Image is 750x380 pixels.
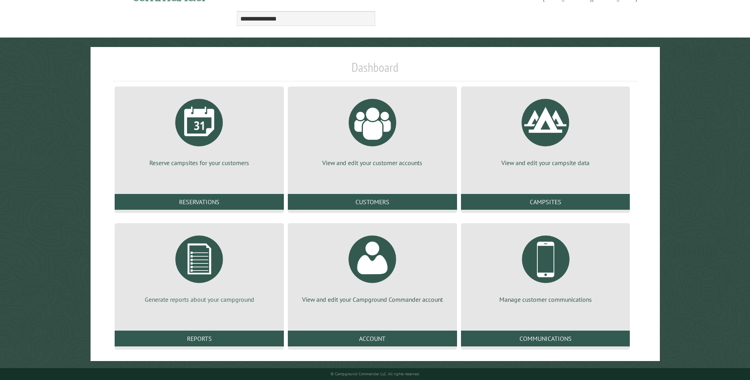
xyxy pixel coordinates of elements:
p: View and edit your campsite data [470,158,621,167]
p: Generate reports about your campground [124,295,274,304]
a: View and edit your campsite data [470,93,621,167]
a: View and edit your customer accounts [297,93,448,167]
a: Reserve campsites for your customers [124,93,274,167]
a: Reports [115,331,284,346]
a: Reservations [115,194,284,210]
a: View and edit your Campground Commander account [297,230,448,304]
h1: Dashboard [113,60,637,81]
a: Account [288,331,457,346]
a: Generate reports about your campground [124,230,274,304]
p: Reserve campsites for your customers [124,158,274,167]
a: Customers [288,194,457,210]
a: Communications [461,331,630,346]
a: Manage customer communications [470,230,621,304]
small: © Campground Commander LLC. All rights reserved. [331,371,420,376]
p: View and edit your customer accounts [297,158,448,167]
p: Manage customer communications [470,295,621,304]
a: Campsites [461,194,630,210]
p: View and edit your Campground Commander account [297,295,448,304]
